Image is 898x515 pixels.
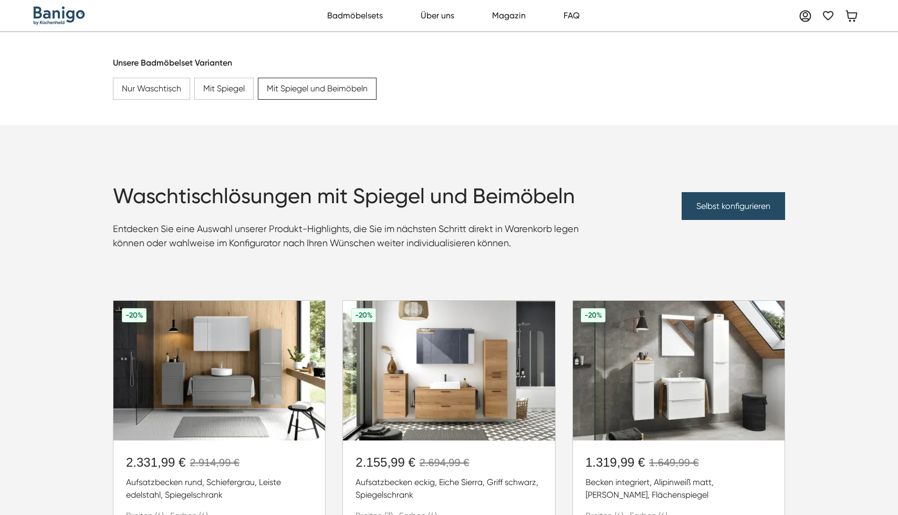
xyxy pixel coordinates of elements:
[586,476,772,501] div: Becken integriert, Alipinweiß matt, [PERSON_NAME], Flächenspiegel
[415,5,460,26] a: Über uns
[321,5,389,26] a: Badmöbelsets
[682,192,785,220] a: Selbst konfigurieren
[126,310,143,321] div: -20%
[420,455,469,470] div: 2.694,99 €
[586,453,645,472] div: 1.319,99 €
[356,476,542,501] div: Aufsatzbecken eckig, Eiche Sierra, Griff schwarz, Spiegelschrank
[113,78,190,100] a: Nur Waschtisch
[126,476,312,501] div: Aufsatzbecken rund, Schiefergrau, Leiste edelstahl, Spiegelschrank
[122,82,181,95] div: Nur Waschtisch
[355,310,372,321] div: -20%
[203,82,245,95] div: Mit Spiegel
[267,82,368,95] div: Mit Spiegel und Beimöbeln
[113,57,785,69] div: Unsere Badmöbelset Varianten
[584,310,602,321] div: -20%
[113,222,601,250] p: Entdecken Sie eine Auswahl unserer Produkt-Highlights, die Sie im nächsten Schritt direkt in Ware...
[126,453,185,472] div: 2.331,99 €
[558,5,586,26] a: FAQ
[258,78,377,100] a: Mit Spiegel und Beimöbeln
[486,5,531,26] a: Magazin
[190,455,239,470] div: 2.914,99 €
[113,184,601,209] h1: Waschtischlösungen mit Spiegel und Beimöbeln
[649,455,699,470] div: 1.649,99 €
[34,6,85,25] a: home
[194,78,254,100] a: Mit Spiegel
[356,453,415,472] div: 2.155,99 €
